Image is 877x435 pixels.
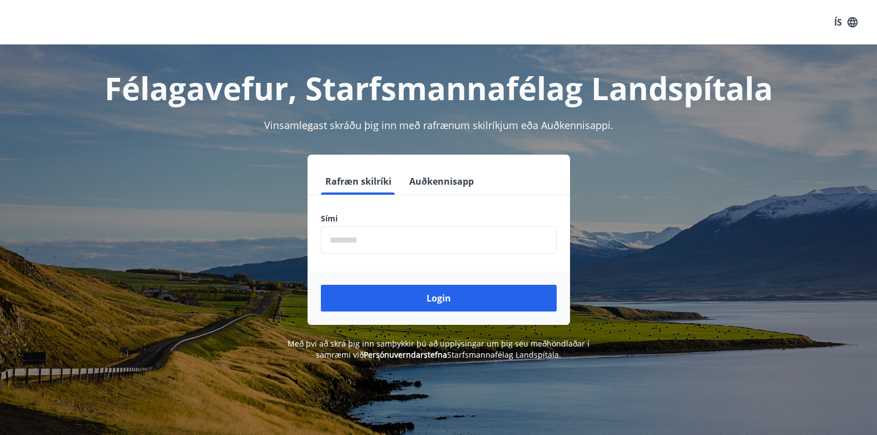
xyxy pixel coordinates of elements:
button: Login [321,285,557,312]
a: Persónuverndarstefna [364,349,447,360]
label: Sími [321,213,557,224]
button: Rafræn skilríki [321,168,396,195]
button: Auðkennisapp [405,168,478,195]
button: ÍS [828,12,864,32]
span: Vinsamlegast skráðu þig inn með rafrænum skilríkjum eða Auðkennisappi. [264,118,613,132]
span: Með því að skrá þig inn samþykkir þú að upplýsingar um þig séu meðhöndlaðar í samræmi við Starfsm... [288,338,589,360]
h1: Félagavefur, Starfsmannafélag Landspítala [52,67,826,109]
